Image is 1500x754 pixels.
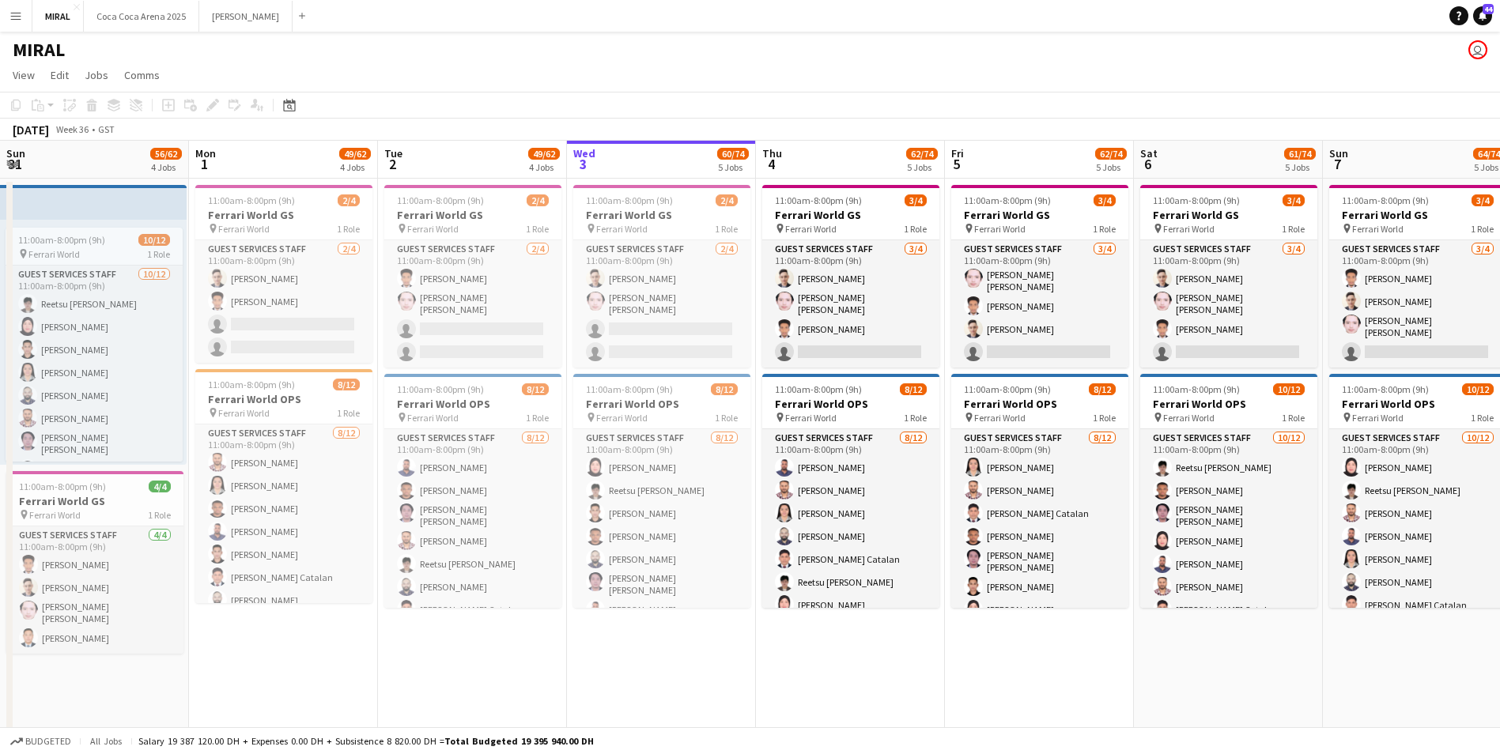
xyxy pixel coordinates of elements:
[1140,397,1317,411] h3: Ferrari World OPS
[951,185,1128,368] app-job-card: 11:00am-8:00pm (9h)3/4Ferrari World GS Ferrari World1 RoleGuest Services Staff3/411:00am-8:00pm (...
[573,146,595,160] span: Wed
[1329,146,1348,160] span: Sun
[151,161,181,173] div: 4 Jobs
[522,383,549,395] span: 8/12
[785,412,837,424] span: Ferrari World
[596,223,648,235] span: Ferrari World
[762,240,939,368] app-card-role: Guest Services Staff3/411:00am-8:00pm (9h)[PERSON_NAME][PERSON_NAME] [PERSON_NAME][PERSON_NAME]
[138,735,594,747] div: Salary 19 387 120.00 DH + Expenses 0.00 DH + Subsistence 8 820.00 DH =
[195,208,372,222] h3: Ferrari World GS
[762,185,939,368] app-job-card: 11:00am-8:00pm (9h)3/4Ferrari World GS Ferrari World1 RoleGuest Services Staff3/411:00am-8:00pm (...
[586,383,673,395] span: 11:00am-8:00pm (9h)
[384,374,561,608] div: 11:00am-8:00pm (9h)8/12Ferrari World OPS Ferrari World1 RoleGuest Services Staff8/1211:00am-8:00p...
[573,185,750,368] app-job-card: 11:00am-8:00pm (9h)2/4Ferrari World GS Ferrari World1 RoleGuest Services Staff2/411:00am-8:00pm (...
[1327,155,1348,173] span: 7
[340,161,370,173] div: 4 Jobs
[1473,6,1492,25] a: 44
[87,735,125,747] span: All jobs
[1285,161,1315,173] div: 5 Jobs
[1273,383,1305,395] span: 10/12
[526,412,549,424] span: 1 Role
[1153,194,1240,206] span: 11:00am-8:00pm (9h)
[526,223,549,235] span: 1 Role
[1283,194,1305,206] span: 3/4
[337,407,360,419] span: 1 Role
[208,379,295,390] span: 11:00am-8:00pm (9h)
[13,38,65,62] h1: MIRAL
[338,194,360,206] span: 2/4
[1163,223,1215,235] span: Ferrari World
[384,146,402,160] span: Tue
[28,248,80,260] span: Ferrari World
[964,383,1051,395] span: 11:00am-8:00pm (9h)
[1093,412,1116,424] span: 1 Role
[1089,383,1116,395] span: 8/12
[8,733,74,750] button: Budgeted
[98,123,115,135] div: GST
[195,392,372,406] h3: Ferrari World OPS
[785,223,837,235] span: Ferrari World
[6,494,183,508] h3: Ferrari World GS
[148,509,171,521] span: 1 Role
[571,155,595,173] span: 3
[905,194,927,206] span: 3/4
[573,397,750,411] h3: Ferrari World OPS
[384,240,561,368] app-card-role: Guest Services Staff2/411:00am-8:00pm (9h)[PERSON_NAME][PERSON_NAME] [PERSON_NAME]
[149,481,171,492] span: 4/4
[337,223,360,235] span: 1 Role
[51,68,69,82] span: Edit
[1140,146,1158,160] span: Sat
[762,208,939,222] h3: Ferrari World GS
[208,194,295,206] span: 11:00am-8:00pm (9h)
[1352,412,1404,424] span: Ferrari World
[527,194,549,206] span: 2/4
[951,240,1128,368] app-card-role: Guest Services Staff3/411:00am-8:00pm (9h)[PERSON_NAME] [PERSON_NAME][PERSON_NAME][PERSON_NAME]
[573,374,750,608] app-job-card: 11:00am-8:00pm (9h)8/12Ferrari World OPS Ferrari World1 RoleGuest Services Staff8/1211:00am-8:00p...
[715,412,738,424] span: 1 Role
[1342,194,1429,206] span: 11:00am-8:00pm (9h)
[1282,223,1305,235] span: 1 Role
[444,735,594,747] span: Total Budgeted 19 395 940.00 DH
[29,509,81,521] span: Ferrari World
[1483,4,1494,14] span: 44
[32,1,84,32] button: MIRAL
[407,223,459,235] span: Ferrari World
[195,185,372,363] app-job-card: 11:00am-8:00pm (9h)2/4Ferrari World GS Ferrari World1 RoleGuest Services Staff2/411:00am-8:00pm (...
[195,146,216,160] span: Mon
[1342,383,1429,395] span: 11:00am-8:00pm (9h)
[6,471,183,654] div: 11:00am-8:00pm (9h)4/4Ferrari World GS Ferrari World1 RoleGuest Services Staff4/411:00am-8:00pm (...
[1140,240,1317,368] app-card-role: Guest Services Staff3/411:00am-8:00pm (9h)[PERSON_NAME][PERSON_NAME] [PERSON_NAME][PERSON_NAME]
[716,194,738,206] span: 2/4
[1471,223,1494,235] span: 1 Role
[775,194,862,206] span: 11:00am-8:00pm (9h)
[6,146,25,160] span: Sun
[384,429,561,740] app-card-role: Guest Services Staff8/1211:00am-8:00pm (9h)[PERSON_NAME][PERSON_NAME][PERSON_NAME] [PERSON_NAME][...
[1140,374,1317,608] app-job-card: 11:00am-8:00pm (9h)10/12Ferrari World OPS Ferrari World1 RoleGuest Services Staff10/1211:00am-8:0...
[124,68,160,82] span: Comms
[762,374,939,608] div: 11:00am-8:00pm (9h)8/12Ferrari World OPS Ferrari World1 RoleGuest Services Staff8/1211:00am-8:00p...
[1140,208,1317,222] h3: Ferrari World GS
[1140,185,1317,368] app-job-card: 11:00am-8:00pm (9h)3/4Ferrari World GS Ferrari World1 RoleGuest Services Staff3/411:00am-8:00pm (...
[6,526,183,654] app-card-role: Guest Services Staff4/411:00am-8:00pm (9h)[PERSON_NAME][PERSON_NAME][PERSON_NAME] [PERSON_NAME][P...
[84,1,199,32] button: Coca Coca Arena 2025
[18,234,105,246] span: 11:00am-8:00pm (9h)
[951,397,1128,411] h3: Ferrari World OPS
[951,208,1128,222] h3: Ferrari World GS
[397,383,484,395] span: 11:00am-8:00pm (9h)
[760,155,782,173] span: 4
[1153,383,1240,395] span: 11:00am-8:00pm (9h)
[339,148,371,160] span: 49/62
[13,68,35,82] span: View
[333,379,360,390] span: 8/12
[974,412,1026,424] span: Ferrari World
[717,148,749,160] span: 60/74
[78,65,115,85] a: Jobs
[964,194,1051,206] span: 11:00am-8:00pm (9h)
[193,155,216,173] span: 1
[718,161,748,173] div: 5 Jobs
